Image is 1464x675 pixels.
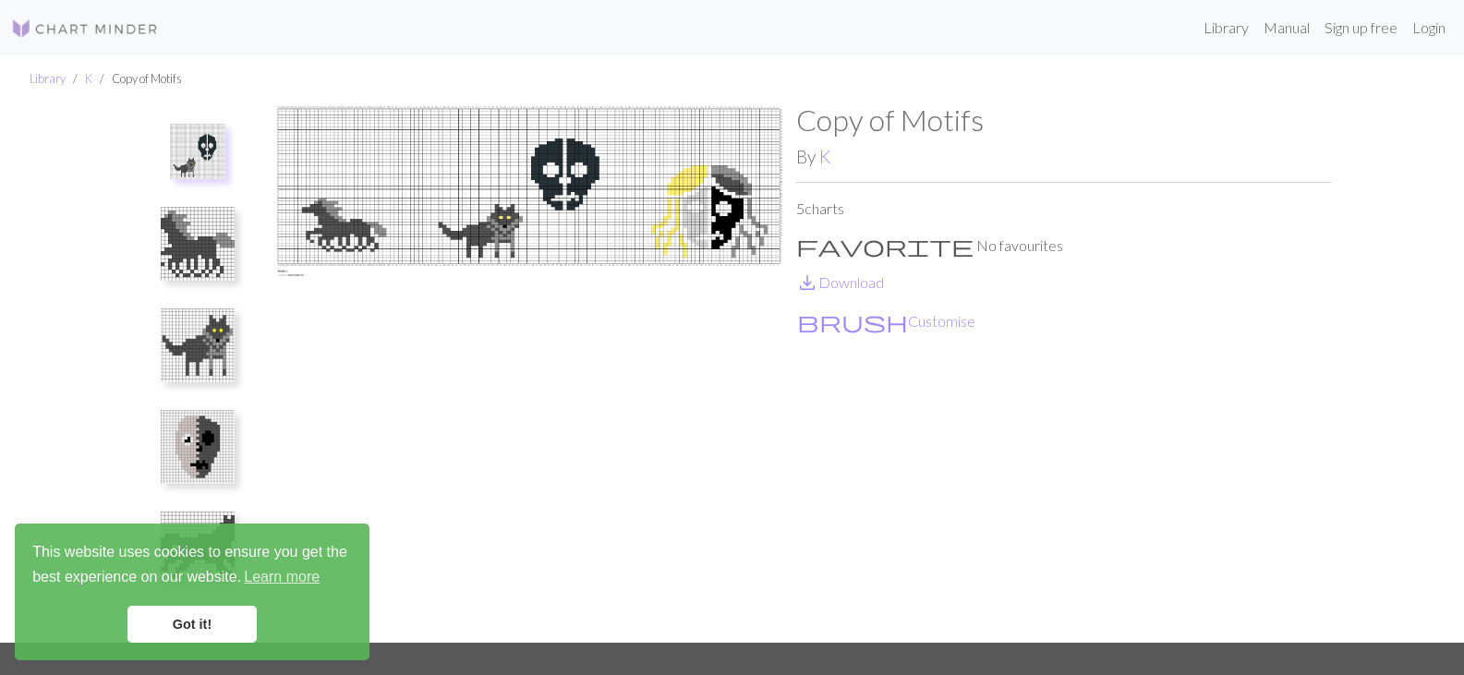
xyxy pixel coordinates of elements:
img: Motifs [170,124,225,179]
img: Death [161,410,235,484]
i: Customise [797,310,908,332]
li: Copy of Motifs [92,70,182,88]
a: Manual [1256,9,1317,46]
img: Heste [161,207,235,281]
a: DownloadDownload [796,273,884,291]
p: 5 charts [796,198,1331,220]
span: save_alt [796,270,818,295]
div: cookieconsent [15,524,369,660]
a: dismiss cookie message [127,606,257,643]
a: Library [1196,9,1256,46]
button: CustomiseCustomise [796,309,976,333]
img: Ulv 1.0 [161,308,235,382]
span: brush [797,308,908,334]
a: Sign up free [1317,9,1405,46]
h2: By [796,146,1331,167]
h1: Copy of Motifs [796,102,1331,138]
a: learn more about cookies [241,563,322,591]
a: Login [1405,9,1453,46]
a: K [85,71,92,86]
i: Download [796,271,818,294]
img: Ulv 2.0 [161,512,235,585]
img: Logo [11,18,159,40]
i: Favourite [796,235,974,257]
span: This website uses cookies to ensure you get the best experience on our website. [32,541,352,591]
a: K [819,146,830,167]
p: No favourites [796,235,1331,257]
img: Motifs [261,102,796,643]
span: favorite [796,233,974,259]
a: Library [30,71,66,86]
